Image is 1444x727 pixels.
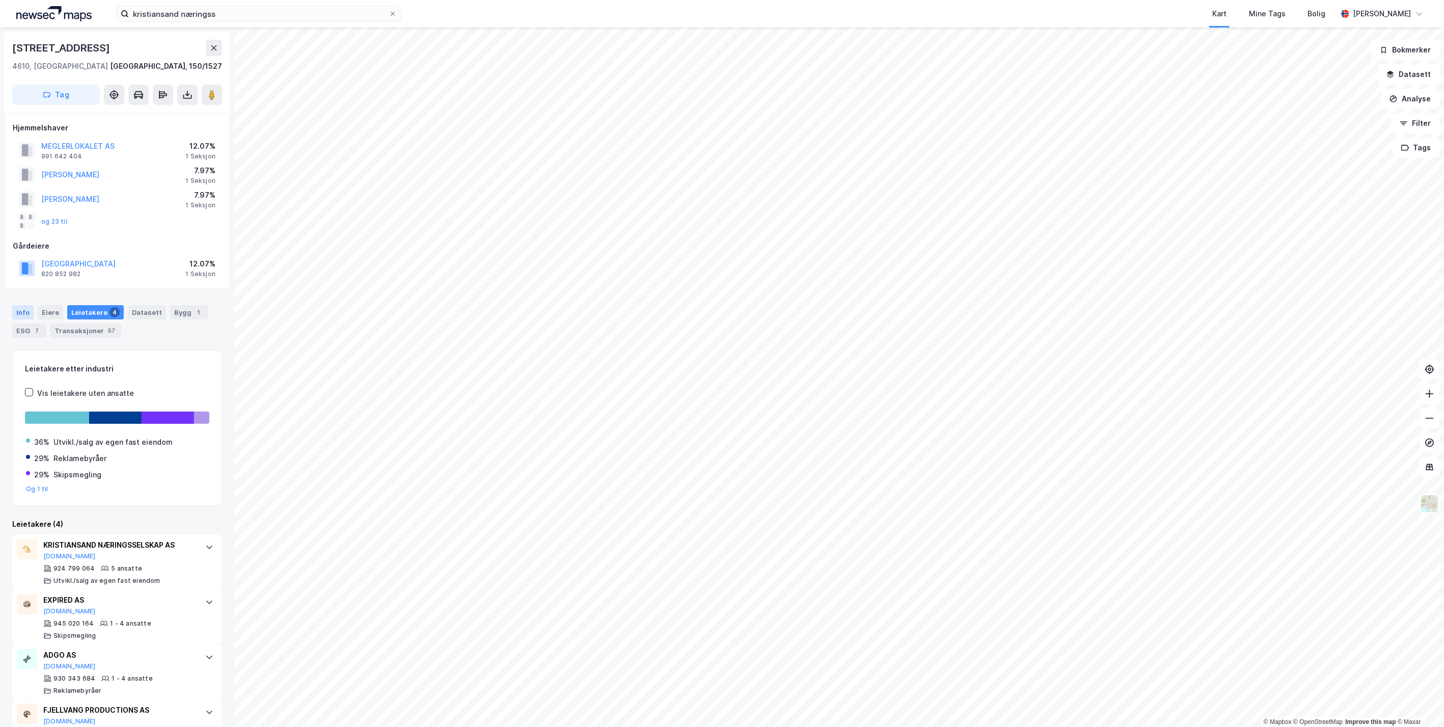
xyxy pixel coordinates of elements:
[12,40,112,56] div: [STREET_ADDRESS]
[112,675,153,683] div: 1 - 4 ansatte
[1294,718,1343,725] a: OpenStreetMap
[185,189,215,201] div: 7.97%
[41,152,82,160] div: 991 642 404
[53,687,102,695] div: Reklamebyråer
[13,122,222,134] div: Hjemmelshaver
[111,564,142,573] div: 5 ansatte
[129,6,389,21] input: Søk på adresse, matrikkel, gårdeiere, leietakere eller personer
[34,436,49,448] div: 36%
[13,240,222,252] div: Gårdeiere
[43,552,96,560] button: [DOMAIN_NAME]
[41,270,80,278] div: 820 852 982
[1381,89,1440,109] button: Analyse
[1249,8,1286,20] div: Mine Tags
[1353,8,1411,20] div: [PERSON_NAME]
[12,85,100,105] button: Tag
[185,201,215,209] div: 1 Seksjon
[194,307,204,317] div: 1
[1264,718,1292,725] a: Mapbox
[1212,8,1227,20] div: Kart
[67,305,124,319] div: Leietakere
[128,305,166,319] div: Datasett
[1391,113,1440,133] button: Filter
[1346,718,1396,725] a: Improve this map
[34,469,49,481] div: 29%
[43,607,96,615] button: [DOMAIN_NAME]
[1393,678,1444,727] div: Kontrollprogram for chat
[38,305,63,319] div: Eiere
[12,60,108,72] div: 4610, [GEOGRAPHIC_DATA]
[53,469,101,481] div: Skipsmegling
[1420,494,1439,514] img: Z
[37,387,134,399] div: Vis leietakere uten ansatte
[53,452,106,465] div: Reklamebyråer
[43,662,96,670] button: [DOMAIN_NAME]
[1308,8,1326,20] div: Bolig
[12,324,46,338] div: ESG
[110,60,222,72] div: [GEOGRAPHIC_DATA], 150/1527
[43,594,195,606] div: EXPIRED AS
[106,326,117,336] div: 57
[185,140,215,152] div: 12.07%
[34,452,49,465] div: 29%
[53,577,160,585] div: Utvikl./salg av egen fast eiendom
[12,305,34,319] div: Info
[1393,678,1444,727] iframe: Chat Widget
[16,6,92,21] img: logo.a4113a55bc3d86da70a041830d287a7e.svg
[43,717,96,725] button: [DOMAIN_NAME]
[185,258,215,270] div: 12.07%
[170,305,208,319] div: Bygg
[53,620,94,628] div: 945 020 164
[110,620,151,628] div: 1 - 4 ansatte
[185,152,215,160] div: 1 Seksjon
[1378,64,1440,85] button: Datasett
[12,518,222,530] div: Leietakere (4)
[185,270,215,278] div: 1 Seksjon
[185,177,215,185] div: 1 Seksjon
[1393,138,1440,158] button: Tags
[185,165,215,177] div: 7.97%
[26,485,48,493] button: Og 1 til
[53,675,95,683] div: 930 343 684
[43,539,195,551] div: KRISTIANSAND NÆRINGSSELSKAP AS
[43,649,195,661] div: ADGO AS
[53,564,95,573] div: 924 799 064
[53,632,96,640] div: Skipsmegling
[53,436,173,448] div: Utvikl./salg av egen fast eiendom
[110,307,120,317] div: 4
[1371,40,1440,60] button: Bokmerker
[32,326,42,336] div: 7
[43,704,195,716] div: FJELLVANG PRODUCTIONS AS
[25,363,209,375] div: Leietakere etter industri
[50,324,121,338] div: Transaksjoner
